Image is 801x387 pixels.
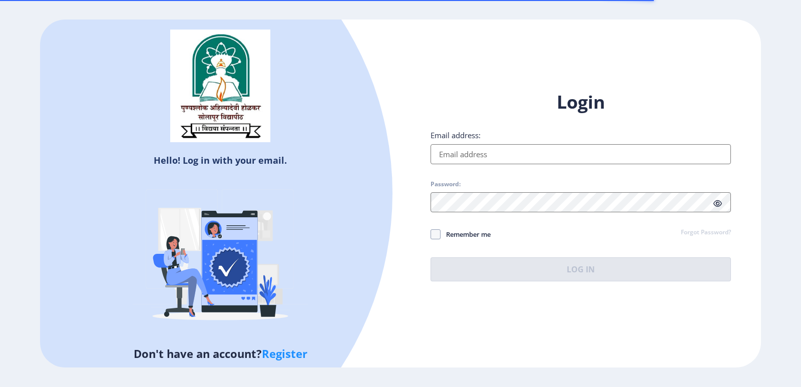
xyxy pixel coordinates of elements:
img: sulogo.png [170,30,270,143]
a: Register [262,346,307,361]
h5: Don't have an account? [48,345,393,361]
label: Email address: [431,130,481,140]
h1: Login [431,90,731,114]
a: Forgot Password? [681,228,731,237]
label: Password: [431,180,461,188]
input: Email address [431,144,731,164]
button: Log In [431,257,731,281]
img: Verified-rafiki.svg [133,170,308,345]
span: Remember me [441,228,491,240]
